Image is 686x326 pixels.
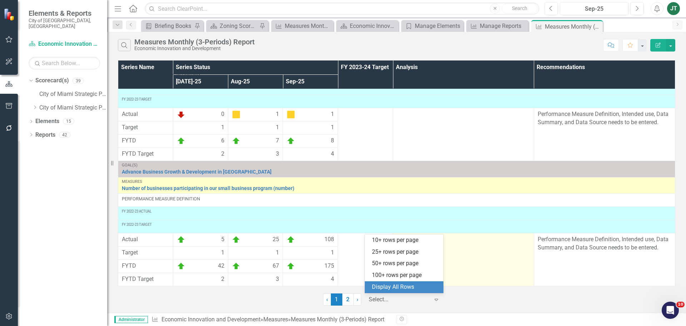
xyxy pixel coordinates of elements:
span: Administrator [114,316,148,323]
div: Measures Monthly (3-Periods) Report [134,38,255,46]
div: Sep-25 [562,5,626,13]
td: Double-Click to Edit [393,108,534,161]
span: Search [512,5,527,11]
span: 67 [273,262,279,271]
span: 108 [324,235,334,244]
div: FY 2022-23 Target [122,97,671,102]
div: 15 [63,118,74,125]
span: FYTD [122,137,169,145]
img: Caution [232,110,240,119]
a: Economic Innovation and Development [338,21,397,30]
a: Measures Monthly (3-Periods) Report [273,21,332,30]
img: On Target [177,137,185,145]
span: 1 [331,293,342,306]
td: Double-Click to Edit [118,247,173,260]
a: Advance Business Growth & Development in [GEOGRAPHIC_DATA] [122,169,671,175]
span: 4 [331,275,334,283]
a: 2 [342,293,354,306]
div: Economic Innovation and Development [350,21,397,30]
span: 10 [676,302,685,307]
span: 8 [331,137,334,145]
span: 2 [221,275,224,283]
td: Double-Click to Edit [228,121,283,134]
span: 1 [276,123,279,132]
div: Measures [122,180,671,184]
img: ClearPoint Strategy [3,8,17,21]
div: FY 2022-23 Actual [122,209,671,214]
span: 7 [276,137,279,145]
span: 1 [331,249,334,257]
span: Target [122,123,169,132]
td: Double-Click to Edit [118,94,675,108]
div: Goal(s) [122,163,671,167]
div: Manage Elements [415,21,462,30]
td: Double-Click to Edit [118,194,675,207]
span: 2 [221,150,224,158]
div: 42 [59,132,70,138]
small: City of [GEOGRAPHIC_DATA], [GEOGRAPHIC_DATA] [29,18,100,29]
span: 3 [276,275,279,283]
img: Caution [287,110,295,119]
img: On Target [232,235,240,244]
td: Double-Click to Edit [118,220,675,233]
img: On Target [287,262,295,271]
div: Economic Innovation and Development [134,46,255,51]
span: Target [122,249,169,257]
td: Double-Click to Edit [283,108,338,121]
div: 50+ rows per page [372,259,439,268]
button: Search [502,4,537,14]
span: 1 [221,123,224,132]
td: Double-Click to Edit [283,233,338,247]
img: On Target [232,262,240,271]
a: Measures [263,316,288,323]
a: Scorecard(s) [35,77,69,85]
a: Economic Innovation and Development [161,316,260,323]
span: 1 [331,123,334,132]
span: ‹ [326,296,328,303]
td: Double-Click to Edit [534,108,675,161]
span: 1 [276,249,279,257]
button: JT [667,2,680,15]
p: Performance Measure Definition, Intended use, Data Summary, and Data Source needs to be entered. [538,235,671,252]
p: Performance Measure Definition, Intended use, Data Summary, and Data Source needs to be entered. [538,110,671,127]
span: FYTD [122,262,169,270]
a: Number of businesses participating in our small business program (number) [122,186,671,191]
td: Double-Click to Edit Right Click for Context Menu [118,177,675,194]
span: 5 [221,235,224,244]
span: 42 [218,262,224,271]
span: 3 [276,150,279,158]
td: Double-Click to Edit [173,108,228,121]
div: Display All Rows [372,283,439,291]
div: FY 2022-23 Target [122,222,671,227]
td: Double-Click to Edit [338,108,393,161]
span: 25 [273,235,279,244]
span: 1 [221,249,224,257]
a: Manage Elements [403,21,462,30]
div: Measures Monthly (3-Periods) Report [291,316,384,323]
img: On Target [177,262,185,271]
span: 4 [331,150,334,158]
span: Elements & Reports [29,9,100,18]
span: 1 [276,110,279,119]
div: Manage Reports [480,21,527,30]
img: On Target [177,235,185,244]
div: Zoning Scorecard Evaluation and Recommendations [220,21,258,30]
td: Double-Click to Edit [228,108,283,121]
a: Elements [35,117,59,126]
input: Search Below... [29,57,100,69]
span: 6 [221,137,224,145]
a: Reports [35,131,55,139]
img: On Target [287,235,295,244]
td: Double-Click to Edit [228,247,283,260]
a: Briefing Books [143,21,193,30]
div: Performance Measure Definition [122,196,671,202]
a: Economic Innovation and Development [29,40,100,48]
td: Double-Click to Edit Right Click for Context Menu [118,161,675,177]
span: 0 [221,110,224,119]
td: Double-Click to Edit [118,233,173,247]
td: Double-Click to Edit [283,247,338,260]
div: » » [151,316,391,324]
span: Actual [122,235,169,244]
td: Double-Click to Edit [118,108,173,121]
